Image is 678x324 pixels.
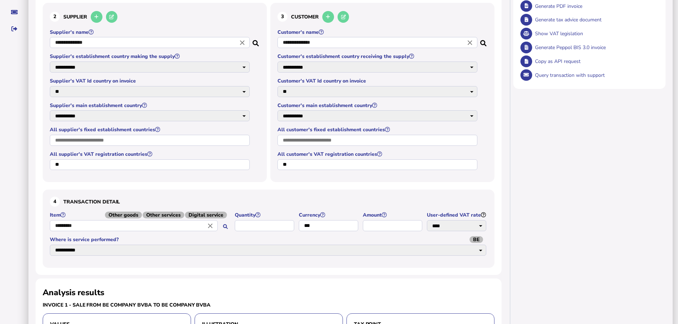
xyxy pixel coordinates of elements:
label: Customer's establishment country receiving the supply [277,53,478,60]
h3: Customer [277,10,487,24]
button: Generate pdf [520,0,532,12]
div: 2 [50,12,60,22]
label: Supplier's establishment country making the supply [50,53,251,60]
div: Copy as API request [533,54,659,68]
span: Other services [143,212,184,218]
label: Customer's name [277,29,478,36]
span: BE [470,236,483,243]
button: Add a new customer to the database [322,11,334,23]
div: Generate Peppol BIS 3.0 invoice [533,41,659,54]
label: All supplier's VAT registration countries [50,151,251,158]
button: Generate tax advice document [520,14,532,26]
button: Sign out [7,21,22,36]
i: Close [238,39,246,47]
div: Show VAT legislation [533,27,659,41]
label: Where is service performed? [50,236,487,243]
i: Close [466,39,474,47]
button: Show VAT legislation [520,28,532,39]
div: 4 [50,197,60,207]
label: Supplier's main establishment country [50,102,251,109]
button: Raise a support ticket [7,5,22,20]
i: Search for a dummy seller [253,38,260,44]
i: Search for a dummy customer [480,38,487,44]
label: User-defined VAT rate [427,212,487,218]
h3: Invoice 1 - sale from BE Company BVBA to BE Company BVBA [43,302,267,308]
button: Query transaction with support [520,69,532,81]
button: Copy data as API request body to clipboard [520,55,532,67]
button: Add a new supplier to the database [91,11,102,23]
i: Close [206,222,214,230]
h3: Supplier [50,10,260,24]
label: All customer's VAT registration countries [277,151,478,158]
div: 3 [277,12,287,22]
section: Define the seller [43,3,267,182]
label: Item [50,212,231,218]
label: Amount [363,212,423,218]
label: All customer's fixed establishment countries [277,126,478,133]
span: Digital service [185,212,227,218]
label: Currency [299,212,359,218]
label: Customer's main establishment country [277,102,478,109]
div: Query transaction with support [533,68,659,82]
label: Supplier's VAT Id country on invoice [50,78,251,84]
h3: Transaction detail [50,197,487,207]
button: Edit selected customer in the database [338,11,349,23]
h2: Analysis results [43,287,104,298]
section: Define the item, and answer additional questions [43,190,494,267]
span: Other goods [105,212,142,218]
label: All supplier's fixed establishment countries [50,126,251,133]
label: Supplier's name [50,29,251,36]
div: Generate tax advice document [533,13,659,27]
button: Edit selected supplier in the database [106,11,118,23]
button: Search for an item by HS code or use natural language description [219,221,231,233]
label: Customer's VAT Id country on invoice [277,78,478,84]
label: Quantity [235,212,295,218]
